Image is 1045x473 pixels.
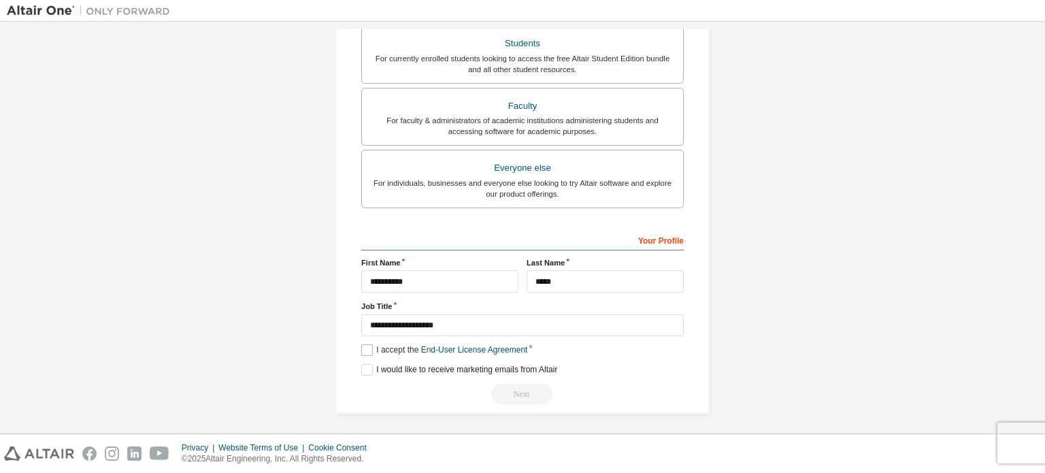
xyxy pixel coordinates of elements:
img: youtube.svg [150,446,169,461]
div: Cookie Consent [308,442,374,453]
div: Website Terms of Use [218,442,308,453]
div: For currently enrolled students looking to access the free Altair Student Edition bundle and all ... [370,53,675,75]
p: © 2025 Altair Engineering, Inc. All Rights Reserved. [182,453,375,465]
div: For faculty & administrators of academic institutions administering students and accessing softwa... [370,115,675,137]
img: altair_logo.svg [4,446,74,461]
div: Privacy [182,442,218,453]
img: linkedin.svg [127,446,142,461]
div: Your Profile [361,229,684,250]
img: instagram.svg [105,446,119,461]
a: End-User License Agreement [421,345,528,355]
div: Students [370,34,675,53]
label: Job Title [361,301,684,312]
div: Faculty [370,97,675,116]
div: For individuals, businesses and everyone else looking to try Altair software and explore our prod... [370,178,675,199]
label: First Name [361,257,518,268]
label: Last Name [527,257,684,268]
label: I accept the [361,344,527,356]
img: Altair One [7,4,177,18]
img: facebook.svg [82,446,97,461]
div: Everyone else [370,159,675,178]
label: I would like to receive marketing emails from Altair [361,364,557,376]
div: Read and acccept EULA to continue [361,384,684,404]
